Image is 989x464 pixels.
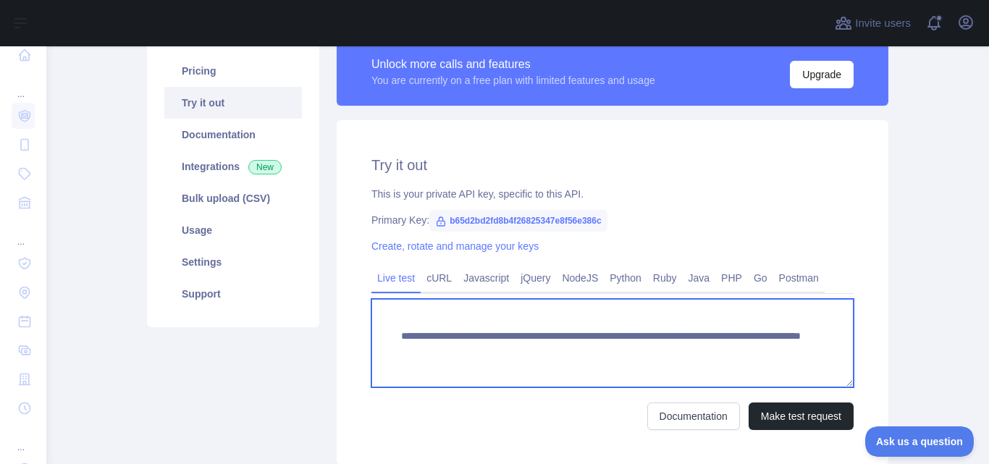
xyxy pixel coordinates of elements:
[371,56,655,73] div: Unlock more calls and features
[371,73,655,88] div: You are currently on a free plan with limited features and usage
[429,210,607,232] span: b65d2bd2fd8b4f26825347e8f56e386c
[773,266,825,290] a: Postman
[749,402,854,430] button: Make test request
[371,213,854,227] div: Primary Key:
[832,12,914,35] button: Invite users
[164,87,302,119] a: Try it out
[748,266,773,290] a: Go
[421,266,458,290] a: cURL
[12,71,35,100] div: ...
[604,266,647,290] a: Python
[12,424,35,453] div: ...
[715,266,748,290] a: PHP
[515,266,556,290] a: jQuery
[371,240,539,252] a: Create, rotate and manage your keys
[865,426,975,457] iframe: Toggle Customer Support
[164,119,302,151] a: Documentation
[164,214,302,246] a: Usage
[556,266,604,290] a: NodeJS
[164,55,302,87] a: Pricing
[371,266,421,290] a: Live test
[164,246,302,278] a: Settings
[164,182,302,214] a: Bulk upload (CSV)
[164,151,302,182] a: Integrations New
[790,61,854,88] button: Upgrade
[647,402,740,430] a: Documentation
[371,187,854,201] div: This is your private API key, specific to this API.
[248,160,282,174] span: New
[371,155,854,175] h2: Try it out
[164,278,302,310] a: Support
[458,266,515,290] a: Javascript
[12,219,35,248] div: ...
[855,15,911,32] span: Invite users
[683,266,716,290] a: Java
[647,266,683,290] a: Ruby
